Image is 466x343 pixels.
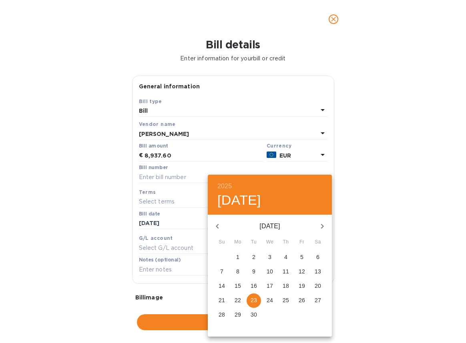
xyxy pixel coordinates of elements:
span: Sa [311,238,325,246]
button: 5 [295,250,309,265]
button: 29 [231,308,245,322]
p: 8 [236,267,239,275]
p: 25 [283,296,289,304]
p: 19 [299,282,305,290]
button: 25 [279,293,293,308]
p: 16 [251,282,257,290]
button: 7 [215,265,229,279]
p: 23 [251,296,257,304]
button: 12 [295,265,309,279]
button: 9 [247,265,261,279]
button: 6 [311,250,325,265]
button: 28 [215,308,229,322]
p: 17 [267,282,273,290]
p: 4 [284,253,287,261]
p: 18 [283,282,289,290]
p: 10 [267,267,273,275]
p: 5 [300,253,303,261]
p: 7 [220,267,223,275]
button: 2 [247,250,261,265]
button: 11 [279,265,293,279]
p: 27 [315,296,321,304]
span: Fr [295,238,309,246]
p: 6 [316,253,319,261]
button: 22 [231,293,245,308]
p: 21 [219,296,225,304]
span: Tu [247,238,261,246]
button: 21 [215,293,229,308]
button: 27 [311,293,325,308]
p: 13 [315,267,321,275]
button: 18 [279,279,293,293]
button: 16 [247,279,261,293]
p: [DATE] [227,221,313,231]
button: 2025 [217,181,232,192]
p: 20 [315,282,321,290]
span: Su [215,238,229,246]
p: 1 [236,253,239,261]
p: 15 [235,282,241,290]
span: Mo [231,238,245,246]
button: 10 [263,265,277,279]
button: 1 [231,250,245,265]
button: 19 [295,279,309,293]
span: Th [279,238,293,246]
button: 15 [231,279,245,293]
button: 20 [311,279,325,293]
p: 22 [235,296,241,304]
button: 14 [215,279,229,293]
p: 9 [252,267,255,275]
p: 24 [267,296,273,304]
button: 13 [311,265,325,279]
p: 14 [219,282,225,290]
p: 30 [251,311,257,319]
button: 30 [247,308,261,322]
button: 24 [263,293,277,308]
button: 23 [247,293,261,308]
p: 29 [235,311,241,319]
p: 2 [252,253,255,261]
button: [DATE] [217,192,261,209]
p: 11 [283,267,289,275]
button: 26 [295,293,309,308]
button: 4 [279,250,293,265]
p: 26 [299,296,305,304]
span: We [263,238,277,246]
p: 12 [299,267,305,275]
button: 3 [263,250,277,265]
button: 17 [263,279,277,293]
button: 8 [231,265,245,279]
p: 3 [268,253,271,261]
p: 28 [219,311,225,319]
